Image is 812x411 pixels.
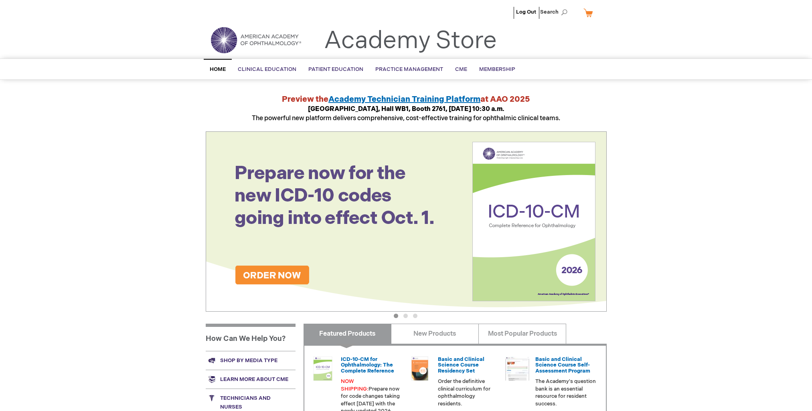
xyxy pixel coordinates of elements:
button: 2 of 3 [403,314,408,318]
a: Featured Products [304,324,391,344]
a: Shop by media type [206,351,296,370]
button: 3 of 3 [413,314,417,318]
a: Basic and Clinical Science Course Self-Assessment Program [535,356,590,374]
strong: Preview the at AAO 2025 [282,95,530,104]
img: 0120008u_42.png [311,357,335,381]
img: bcscself_20.jpg [505,357,529,381]
span: Membership [479,66,515,73]
h1: How Can We Help You? [206,324,296,351]
a: ICD-10-CM for Ophthalmology: The Complete Reference [341,356,394,374]
p: The Academy's question bank is an essential resource for resident success. [535,378,596,407]
a: Academy Technician Training Platform [328,95,480,104]
a: Log Out [516,9,536,15]
span: Home [210,66,226,73]
p: Order the definitive clinical curriculum for ophthalmology residents. [438,378,499,407]
span: Search [540,4,571,20]
a: Learn more about CME [206,370,296,389]
span: Clinical Education [238,66,296,73]
span: Practice Management [375,66,443,73]
a: New Products [391,324,479,344]
strong: [GEOGRAPHIC_DATA], Hall WB1, Booth 2761, [DATE] 10:30 a.m. [308,105,504,113]
font: NOW SHIPPING: [341,378,369,392]
a: Basic and Clinical Science Course Residency Set [438,356,484,374]
span: The powerful new platform delivers comprehensive, cost-effective training for ophthalmic clinical... [252,105,560,122]
button: 1 of 3 [394,314,398,318]
img: 02850963u_47.png [408,357,432,381]
a: Most Popular Products [478,324,566,344]
span: CME [455,66,467,73]
a: Academy Store [324,26,497,55]
span: Patient Education [308,66,363,73]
